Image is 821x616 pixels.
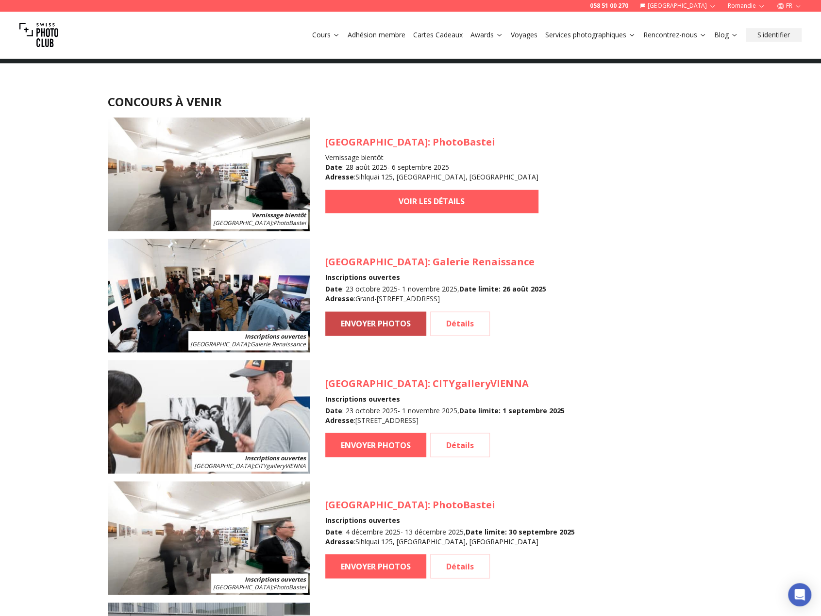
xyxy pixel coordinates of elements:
h3: : CITYgalleryVIENNA [325,376,565,390]
h4: Inscriptions ouvertes [325,394,565,404]
span: : CITYgalleryVIENNA [194,461,306,470]
span: [GEOGRAPHIC_DATA] [325,498,428,511]
span: [GEOGRAPHIC_DATA] [213,219,272,227]
img: SPC Photo Awards Zurich: December 2025 [108,481,310,595]
b: Adresse [325,536,354,546]
b: Date limite : 26 août 2025 [459,284,546,293]
b: Date [325,405,342,415]
b: Vernissage bientôt [251,211,306,219]
div: : 28 août 2025 - 6 septembre 2025 : Sihlquai 125, [GEOGRAPHIC_DATA], [GEOGRAPHIC_DATA] [325,162,538,182]
a: VOIR LES DÉTAILS [325,190,538,213]
h3: : PhotoBastei [325,498,575,511]
h3: : Galerie Renaissance [325,255,546,269]
a: Services photographiques [545,30,636,40]
div: : 4 décembre 2025 - 13 décembre 2025 , : Sihlquai 125, [GEOGRAPHIC_DATA], [GEOGRAPHIC_DATA] [325,527,575,546]
a: Blog [714,30,738,40]
div: : 23 octobre 2025 - 1 novembre 2025 , : [STREET_ADDRESS] [325,405,565,425]
span: [GEOGRAPHIC_DATA] [213,583,272,591]
img: SPC Photo Awards Genève: octobre 2025 [108,239,310,352]
span: [GEOGRAPHIC_DATA] [325,376,428,389]
a: Cours [312,30,340,40]
div: Open Intercom Messenger [788,583,811,606]
b: Inscriptions ouvertes [245,332,306,340]
b: Adresse [325,172,354,181]
button: Rencontrez-nous [639,28,710,42]
span: [GEOGRAPHIC_DATA] [190,340,249,348]
b: Inscriptions ouvertes [245,454,306,462]
h4: Inscriptions ouvertes [325,515,575,525]
a: Adhésion membre [348,30,405,40]
b: Adresse [325,294,354,303]
b: Date [325,162,342,172]
div: : 23 octobre 2025 - 1 novembre 2025 , : Grand-[STREET_ADDRESS] [325,284,546,304]
span: : PhotoBastei [213,219,306,227]
button: Voyages [507,28,541,42]
b: Date [325,527,342,536]
a: Awards [470,30,503,40]
img: SPC Photo Awards Zurich: Fall 2025 [108,117,310,231]
b: Date limite : 30 septembre 2025 [466,527,575,536]
b: Adresse [325,415,354,424]
a: 058 51 00 270 [590,2,628,10]
b: Date [325,284,342,293]
a: Détails [430,311,490,336]
button: Cartes Cadeaux [409,28,467,42]
img: SPC Photo Awards VIENNA October 2025 [108,360,310,473]
button: Adhésion membre [344,28,409,42]
h3: : PhotoBastei [325,135,538,149]
a: Voyages [511,30,537,40]
b: Inscriptions ouvertes [245,575,306,583]
button: Cours [308,28,344,42]
button: Services photographiques [541,28,639,42]
a: Cartes Cadeaux [413,30,463,40]
span: : PhotoBastei [213,583,306,591]
img: Swiss photo club [19,16,58,54]
a: ENVOYER PHOTOS [325,554,426,578]
a: Détails [430,554,490,578]
h4: Inscriptions ouvertes [325,273,546,282]
span: [GEOGRAPHIC_DATA] [325,135,428,148]
span: [GEOGRAPHIC_DATA] [325,255,428,268]
a: Détails [430,433,490,457]
a: ENVOYER PHOTOS [325,311,426,336]
button: Blog [710,28,742,42]
a: Rencontrez-nous [643,30,706,40]
b: Date limite : 1 septembre 2025 [459,405,565,415]
span: [GEOGRAPHIC_DATA] [194,461,253,470]
h2: CONCOURS À VENIR [108,94,714,110]
a: ENVOYER PHOTOS [325,433,426,457]
button: S'identifier [746,28,802,42]
span: : Galerie Renaissance [190,340,306,348]
h4: Vernissage bientôt [325,153,538,162]
button: Awards [467,28,507,42]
